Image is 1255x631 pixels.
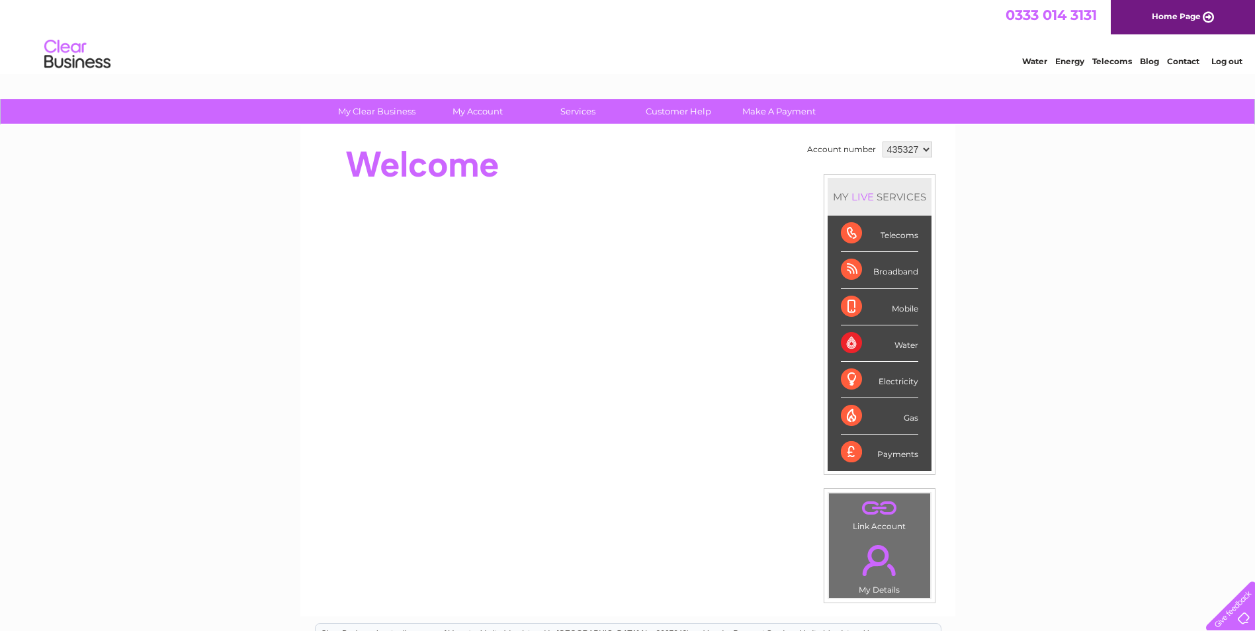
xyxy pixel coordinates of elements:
a: Blog [1140,56,1159,66]
div: LIVE [849,190,877,203]
a: My Clear Business [322,99,431,124]
div: Water [841,325,918,362]
a: 0333 014 3131 [1006,7,1097,23]
div: MY SERVICES [828,178,931,216]
a: Contact [1167,56,1199,66]
a: . [832,497,927,520]
div: Clear Business is a trading name of Verastar Limited (registered in [GEOGRAPHIC_DATA] No. 3667643... [316,7,941,64]
div: Gas [841,398,918,435]
div: Payments [841,435,918,470]
a: Energy [1055,56,1084,66]
a: Water [1022,56,1047,66]
a: Telecoms [1092,56,1132,66]
img: logo.png [44,34,111,75]
td: Link Account [828,493,931,534]
a: Make A Payment [724,99,834,124]
a: Customer Help [624,99,733,124]
a: . [832,537,927,583]
td: Account number [804,138,879,161]
div: Broadband [841,252,918,288]
td: My Details [828,534,931,599]
a: My Account [423,99,532,124]
div: Mobile [841,289,918,325]
div: Telecoms [841,216,918,252]
a: Log out [1211,56,1242,66]
div: Electricity [841,362,918,398]
a: Services [523,99,632,124]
